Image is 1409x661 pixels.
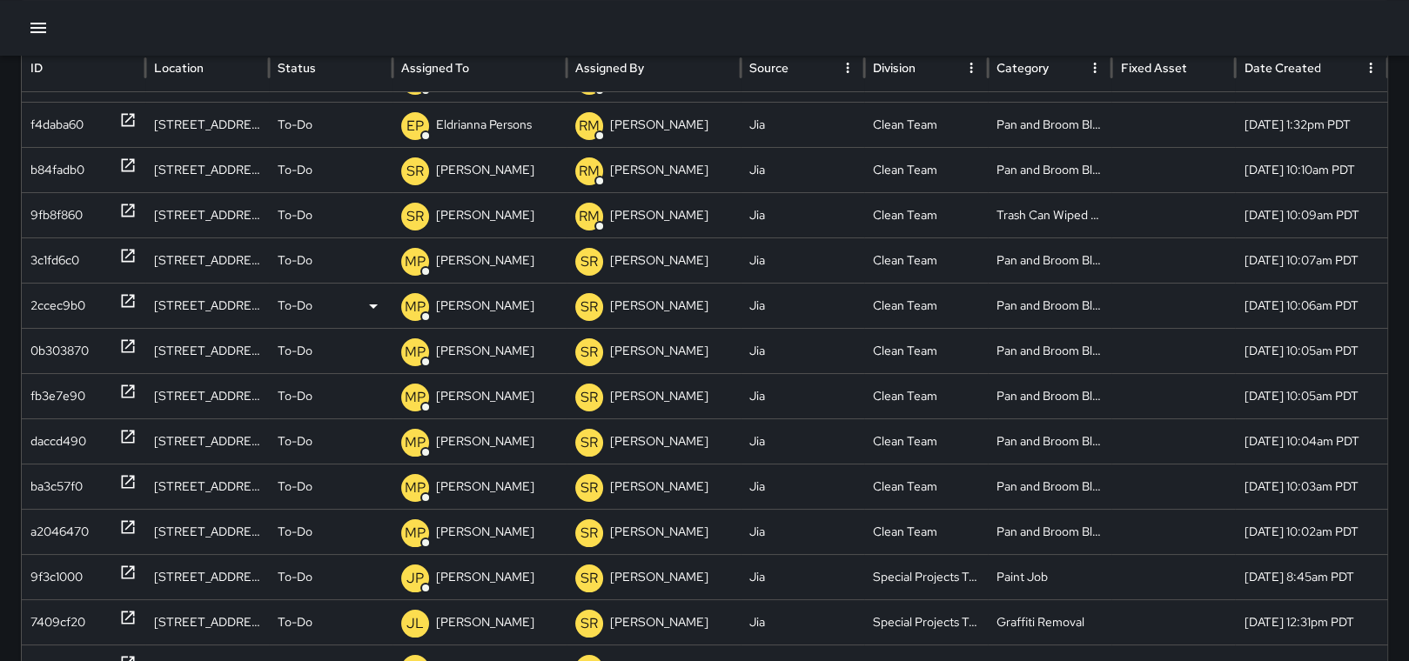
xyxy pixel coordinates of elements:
[864,102,988,147] div: Clean Team
[741,328,864,373] div: Jia
[405,342,426,363] p: MP
[278,555,312,599] p: To-Do
[741,599,864,644] div: Jia
[30,238,79,283] div: 3c1fd6c0
[436,510,534,554] p: [PERSON_NAME]
[406,613,424,634] p: JL
[30,60,43,76] div: ID
[30,193,83,237] div: 9fb8f860
[278,419,312,464] p: To-Do
[988,599,1111,644] div: Graffiti Removal
[1235,554,1387,599] div: 10/1/2025, 8:45am PDT
[405,297,426,317] p: MP
[436,329,534,373] p: [PERSON_NAME]
[610,329,708,373] p: [PERSON_NAME]
[278,510,312,554] p: To-Do
[988,147,1111,192] div: Pan and Broom Block Faces
[436,464,534,509] p: [PERSON_NAME]
[988,418,1111,464] div: Pan and Broom Block Faces
[405,387,426,408] p: MP
[610,419,708,464] p: [PERSON_NAME]
[864,464,988,509] div: Clean Team
[610,510,708,554] p: [PERSON_NAME]
[741,283,864,328] div: Jia
[610,238,708,283] p: [PERSON_NAME]
[864,418,988,464] div: Clean Team
[405,477,426,498] p: MP
[405,432,426,453] p: MP
[278,238,312,283] p: To-Do
[864,554,988,599] div: Special Projects Team
[1235,373,1387,418] div: 10/2/2025, 10:05am PDT
[30,510,89,554] div: a2046470
[30,464,83,509] div: ba3c57f0
[1235,509,1387,554] div: 10/2/2025, 10:02am PDT
[278,193,312,237] p: To-Do
[401,60,469,76] div: Assigned To
[30,329,89,373] div: 0b303870
[580,523,598,544] p: SR
[741,237,864,283] div: Jia
[278,464,312,509] p: To-Do
[749,60,788,76] div: Source
[741,192,864,237] div: Jia
[579,161,600,182] p: RM
[610,103,708,147] p: [PERSON_NAME]
[145,192,269,237] div: 77 Steuart Street
[864,328,988,373] div: Clean Team
[988,237,1111,283] div: Pan and Broom Block Faces
[864,147,988,192] div: Clean Team
[1235,328,1387,373] div: 10/2/2025, 10:05am PDT
[873,60,916,76] div: Division
[30,600,85,644] div: 7409cf20
[988,509,1111,554] div: Pan and Broom Block Faces
[864,237,988,283] div: Clean Team
[580,251,598,272] p: SR
[741,464,864,509] div: Jia
[580,613,598,634] p: SR
[145,418,269,464] div: 25 1st Street
[30,284,85,328] div: 2ccec9b0
[988,464,1111,509] div: Pan and Broom Block Faces
[30,148,84,192] div: b84fadb0
[405,251,426,272] p: MP
[405,523,426,544] p: MP
[988,283,1111,328] div: Pan and Broom Block Faces
[278,284,312,328] p: To-Do
[30,555,83,599] div: 9f3c1000
[864,599,988,644] div: Special Projects Team
[864,192,988,237] div: Clean Team
[145,599,269,644] div: 537 Sacramento Street
[145,373,269,418] div: 49 Stevenson Street
[406,161,424,182] p: SR
[436,193,534,237] p: [PERSON_NAME]
[145,464,269,509] div: 45 Fremont Street
[1244,60,1320,76] div: Date Created
[741,373,864,418] div: Jia
[988,192,1111,237] div: Trash Can Wiped Down
[436,419,534,464] p: [PERSON_NAME]
[610,600,708,644] p: [PERSON_NAME]
[436,555,534,599] p: [PERSON_NAME]
[1235,102,1387,147] div: 10/2/2025, 1:32pm PDT
[610,148,708,192] p: [PERSON_NAME]
[436,238,534,283] p: [PERSON_NAME]
[278,103,312,147] p: To-Do
[610,555,708,599] p: [PERSON_NAME]
[30,374,85,418] div: fb3e7e90
[1235,599,1387,644] div: 9/26/2025, 12:31pm PDT
[1083,56,1107,80] button: Category column menu
[610,193,708,237] p: [PERSON_NAME]
[436,148,534,192] p: [PERSON_NAME]
[741,418,864,464] div: Jia
[436,284,534,328] p: [PERSON_NAME]
[575,60,644,76] div: Assigned By
[436,600,534,644] p: [PERSON_NAME]
[406,116,424,137] p: EP
[580,432,598,453] p: SR
[580,477,598,498] p: SR
[864,373,988,418] div: Clean Team
[278,374,312,418] p: To-Do
[145,509,269,554] div: 28 Fremont Street
[278,600,312,644] p: To-Do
